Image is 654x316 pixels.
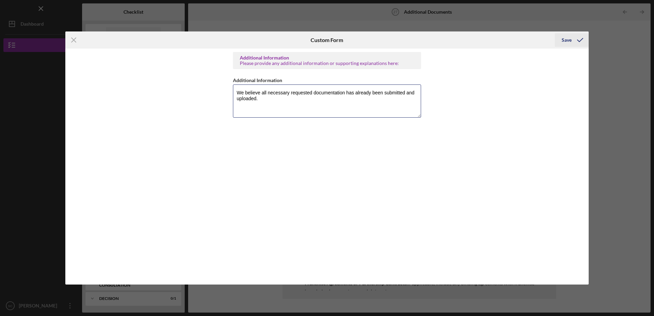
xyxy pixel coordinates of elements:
[233,84,421,117] textarea: We believe all necessary requested documentation has already been submitted and uploaded.
[240,61,414,66] div: Please provide any additional information or supporting explanations here:
[562,33,572,47] div: Save
[311,37,343,43] h6: Custom Form
[233,77,282,83] label: Additional Information
[240,55,414,61] div: Additional Information
[555,33,589,47] button: Save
